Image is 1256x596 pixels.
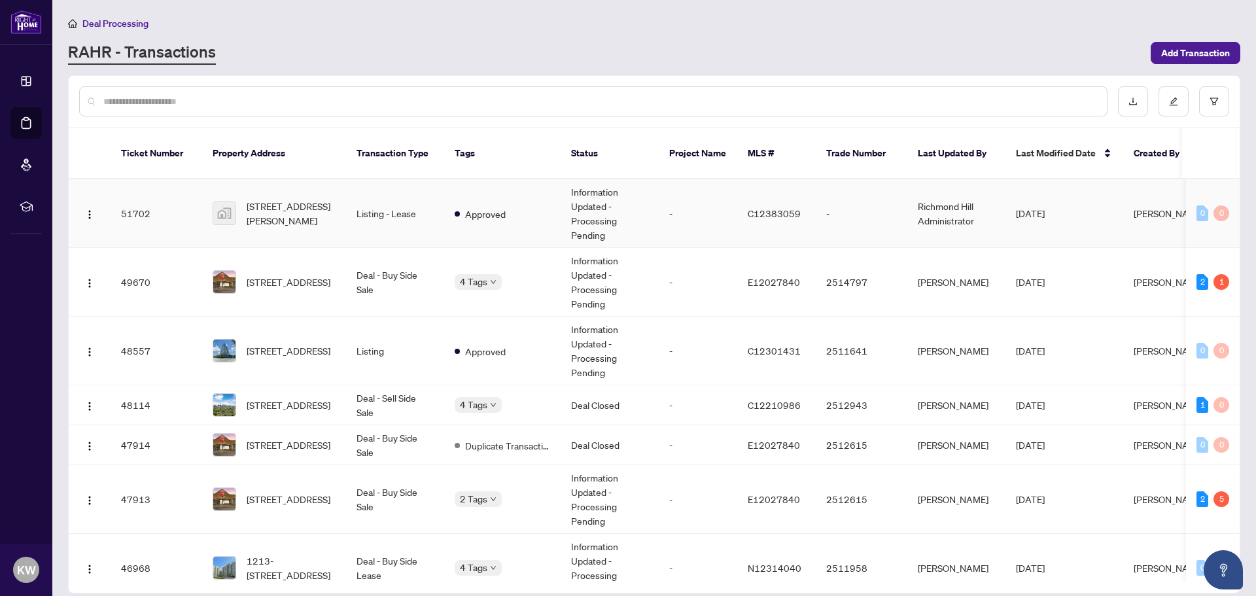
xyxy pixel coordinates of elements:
[465,207,506,221] span: Approved
[1128,97,1138,106] span: download
[346,248,444,317] td: Deal - Buy Side Sale
[907,248,1005,317] td: [PERSON_NAME]
[1134,207,1204,219] span: [PERSON_NAME]
[561,385,659,425] td: Deal Closed
[68,41,216,65] a: RAHR - Transactions
[84,401,95,412] img: Logo
[659,317,737,385] td: -
[816,465,907,534] td: 2512615
[346,465,444,534] td: Deal - Buy Side Sale
[1134,493,1204,505] span: [PERSON_NAME]
[460,274,487,289] span: 4 Tags
[659,465,737,534] td: -
[1213,397,1229,413] div: 0
[816,385,907,425] td: 2512943
[1016,207,1045,219] span: [DATE]
[561,465,659,534] td: Information Updated - Processing Pending
[907,385,1005,425] td: [PERSON_NAME]
[1134,276,1204,288] span: [PERSON_NAME]
[1213,343,1229,359] div: 0
[1169,97,1178,106] span: edit
[213,340,235,362] img: thumbnail-img
[247,398,330,412] span: [STREET_ADDRESS]
[84,209,95,220] img: Logo
[659,128,737,179] th: Project Name
[659,385,737,425] td: -
[1005,128,1123,179] th: Last Modified Date
[1199,86,1229,116] button: filter
[1213,491,1229,507] div: 5
[748,562,801,574] span: N12314040
[490,565,497,571] span: down
[1204,550,1243,589] button: Open asap
[1196,205,1208,221] div: 0
[460,560,487,575] span: 4 Tags
[346,128,444,179] th: Transaction Type
[1016,345,1045,357] span: [DATE]
[111,179,202,248] td: 51702
[84,495,95,506] img: Logo
[1016,399,1045,411] span: [DATE]
[1016,562,1045,574] span: [DATE]
[1118,86,1148,116] button: download
[247,275,330,289] span: [STREET_ADDRESS]
[1016,439,1045,451] span: [DATE]
[79,272,100,292] button: Logo
[213,271,235,293] img: thumbnail-img
[79,394,100,415] button: Logo
[1016,276,1045,288] span: [DATE]
[111,465,202,534] td: 47913
[79,340,100,361] button: Logo
[10,10,42,34] img: logo
[1016,493,1045,505] span: [DATE]
[247,553,336,582] span: 1213-[STREET_ADDRESS]
[1210,97,1219,106] span: filter
[816,179,907,248] td: -
[748,345,801,357] span: C12301431
[1196,560,1208,576] div: 0
[1213,274,1229,290] div: 1
[213,434,235,456] img: thumbnail-img
[79,557,100,578] button: Logo
[1134,399,1204,411] span: [PERSON_NAME]
[84,278,95,289] img: Logo
[748,207,801,219] span: C12383059
[659,248,737,317] td: -
[346,179,444,248] td: Listing - Lease
[816,248,907,317] td: 2514797
[346,425,444,465] td: Deal - Buy Side Sale
[111,425,202,465] td: 47914
[111,317,202,385] td: 48557
[79,489,100,510] button: Logo
[1196,491,1208,507] div: 2
[748,276,800,288] span: E12027840
[490,402,497,408] span: down
[1016,146,1096,160] span: Last Modified Date
[1134,345,1204,357] span: [PERSON_NAME]
[561,248,659,317] td: Information Updated - Processing Pending
[1161,43,1230,63] span: Add Transaction
[1196,343,1208,359] div: 0
[561,317,659,385] td: Information Updated - Processing Pending
[213,557,235,579] img: thumbnail-img
[1196,397,1208,413] div: 1
[907,465,1005,534] td: [PERSON_NAME]
[1196,274,1208,290] div: 2
[816,425,907,465] td: 2512615
[247,199,336,228] span: [STREET_ADDRESS][PERSON_NAME]
[737,128,816,179] th: MLS #
[816,317,907,385] td: 2511641
[346,317,444,385] td: Listing
[1134,562,1204,574] span: [PERSON_NAME]
[213,202,235,224] img: thumbnail-img
[1123,128,1202,179] th: Created By
[213,394,235,416] img: thumbnail-img
[247,343,330,358] span: [STREET_ADDRESS]
[465,344,506,359] span: Approved
[111,248,202,317] td: 49670
[202,128,346,179] th: Property Address
[111,385,202,425] td: 48114
[748,399,801,411] span: C12210986
[1134,439,1204,451] span: [PERSON_NAME]
[561,128,659,179] th: Status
